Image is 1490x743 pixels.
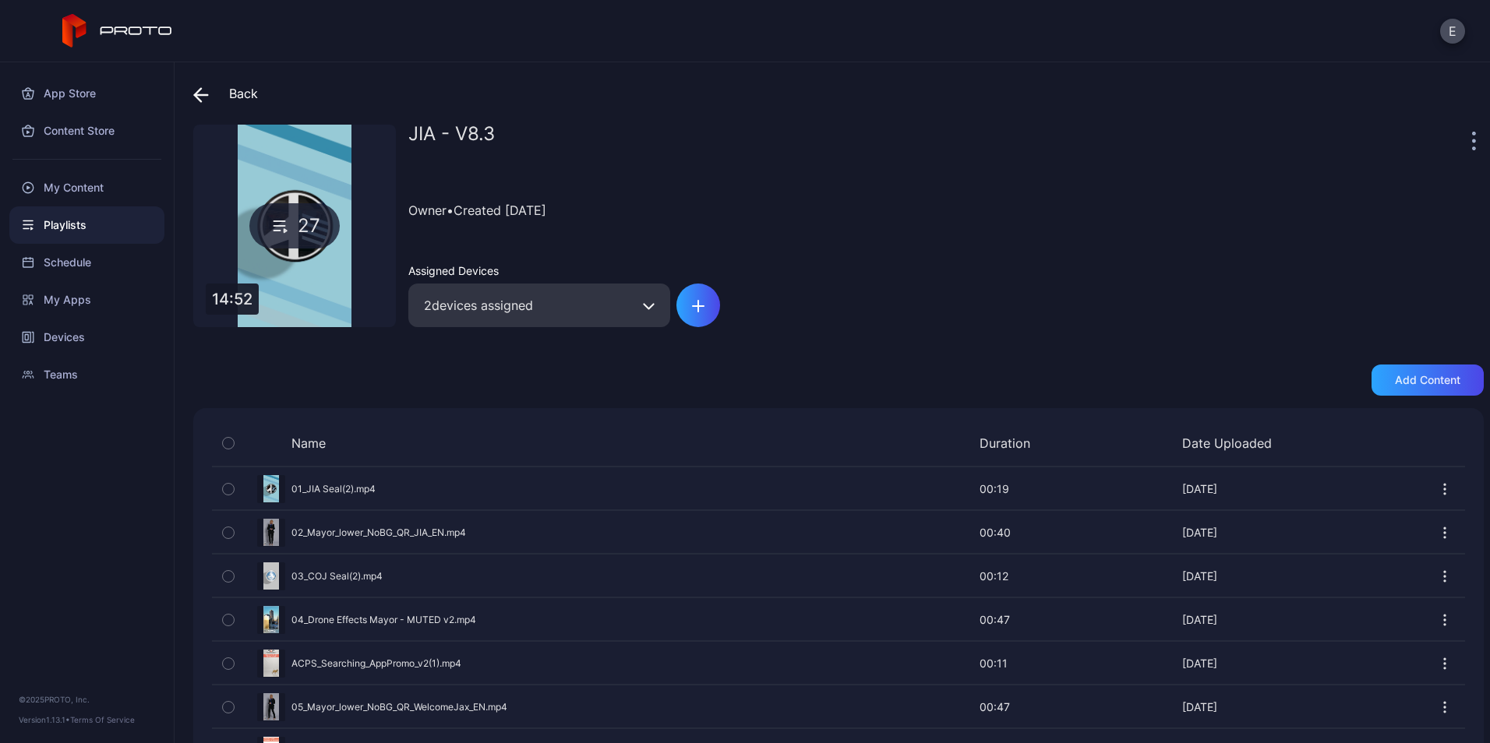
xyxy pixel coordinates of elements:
[9,75,164,112] a: App Store
[408,264,670,277] div: Assigned Devices
[249,203,340,248] div: 27
[9,281,164,319] a: My Apps
[408,125,1468,156] div: JIA - V8.3
[9,356,164,393] a: Teams
[9,112,164,150] a: Content Store
[1182,435,1299,451] div: Date Uploaded
[9,244,164,281] a: Schedule
[408,174,1484,245] div: Owner • Created [DATE]
[193,75,258,112] div: Back
[19,715,70,724] span: Version 1.13.1 •
[1395,374,1460,386] div: Add content
[70,715,135,724] a: Terms Of Service
[245,435,855,451] div: Name
[408,283,670,327] div: 2 devices assigned
[1372,364,1484,396] button: Add content
[9,319,164,356] a: Devices
[9,169,164,206] a: My Content
[980,435,1057,451] div: Duration
[1440,19,1465,44] button: E
[19,693,155,706] div: © 2025 PROTO, Inc.
[9,206,164,244] a: Playlists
